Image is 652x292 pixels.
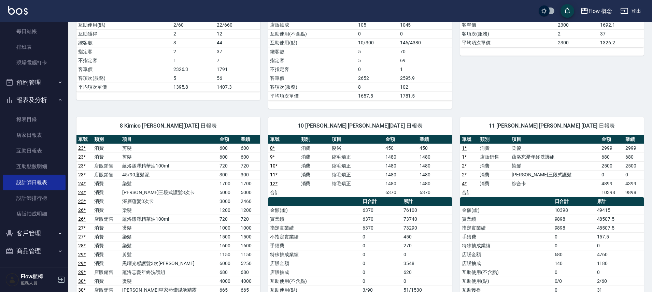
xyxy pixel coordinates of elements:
td: 2 [172,29,215,38]
td: 105 [356,20,398,29]
td: 互助使用(點) [76,20,172,29]
td: 0 [361,241,402,250]
td: 店販銷售 [93,170,121,179]
td: [PERSON_NAME]三段式護髮3次卡 [121,188,217,197]
td: 73290 [402,223,452,232]
th: 累計 [402,197,452,206]
td: 2500 [624,161,644,170]
td: 特殊抽成業績 [268,250,361,259]
td: 680 [218,268,239,277]
td: 1657.5 [356,91,398,100]
td: 1326.2 [598,38,644,47]
td: 手續費 [460,232,553,241]
td: 1480 [418,179,452,188]
td: 客項次(服務) [268,83,356,91]
td: 10398 [600,188,624,197]
p: 服務人員 [21,280,56,286]
td: 互助使用(點) [268,38,356,47]
td: 消費 [93,206,121,215]
td: 消費 [93,277,121,286]
td: 蘊洛漾澤精華油100ml [121,161,217,170]
td: 指定實業績 [268,223,361,232]
a: 店家日報表 [3,127,66,143]
td: 1395.8 [172,83,215,91]
td: 1500 [239,232,260,241]
td: 12 [215,29,260,38]
h5: Flow櫃檯 [21,273,56,280]
th: 業績 [418,135,452,144]
td: 1791 [215,65,260,74]
a: 報表目錄 [3,112,66,127]
td: 剪髮 [121,152,217,161]
td: 48507.5 [595,223,644,232]
td: 染髮 [121,232,217,241]
td: 0 [553,241,595,250]
td: 店販銷售 [93,268,121,277]
td: 0 [361,259,402,268]
td: 2595.9 [398,74,452,83]
th: 項目 [330,135,384,144]
td: 5000 [239,188,260,197]
td: 剪髮 [121,250,217,259]
td: 客項次(服務) [460,29,556,38]
td: 6370 [361,206,402,215]
td: 0 [553,232,595,241]
td: 消費 [93,179,121,188]
td: 蘊洛忘憂年終洗護組 [121,268,217,277]
a: 互助點數明細 [3,159,66,174]
td: 1 [172,56,215,65]
td: 手續費 [268,241,361,250]
td: 縮毛矯正 [330,161,384,170]
td: 實業績 [460,215,553,223]
td: 680 [239,268,260,277]
td: 0 [361,268,402,277]
td: 店販抽成 [268,268,361,277]
td: 5000 [218,188,239,197]
td: 3548 [402,259,452,268]
td: 1 [398,65,452,74]
td: 6000 [218,259,239,268]
td: 燙髮 [121,223,217,232]
td: 2999 [624,144,644,152]
td: 黑曜光感護髮3次[PERSON_NAME] [121,259,217,268]
td: 平均項次單價 [268,91,356,100]
td: 1000 [239,223,260,232]
td: 蘊洛漾澤精華油100ml [121,215,217,223]
td: 56 [215,74,260,83]
td: 0 [402,277,452,286]
td: 0 [553,268,595,277]
td: 1000 [218,223,239,232]
th: 業績 [624,135,644,144]
td: 消費 [93,197,121,206]
td: 0 [356,29,398,38]
td: 客單價 [76,65,172,74]
td: 指定客 [268,56,356,65]
td: 蘊洛忘憂年終洗護組 [510,152,600,161]
td: 店販銷售 [93,215,121,223]
button: Flow 概念 [578,4,615,18]
td: 消費 [299,144,330,152]
td: 消費 [93,188,121,197]
td: 店販銷售 [478,152,510,161]
td: 1480 [384,161,418,170]
td: 1781.5 [398,91,452,100]
td: 消費 [93,152,121,161]
td: 5 [172,74,215,83]
td: 互助獲得 [76,29,172,38]
a: 店販抽成明細 [3,206,66,222]
td: 消費 [299,179,330,188]
td: 2 [172,47,215,56]
td: 1480 [418,170,452,179]
td: 720 [239,161,260,170]
td: 不指定客 [76,56,172,65]
a: 每日結帳 [3,24,66,39]
td: 73740 [402,215,452,223]
td: 互助使用(點) [460,277,553,286]
td: [PERSON_NAME]三段式護髮 [510,170,600,179]
td: 48507.5 [595,215,644,223]
td: 0 [361,232,402,241]
td: 300 [239,170,260,179]
a: 排班表 [3,39,66,55]
td: 22/660 [215,20,260,29]
td: 45/90度髮泥 [121,170,217,179]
